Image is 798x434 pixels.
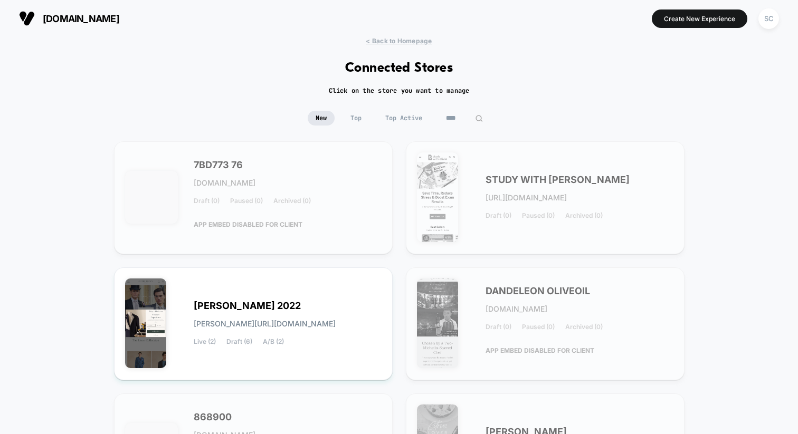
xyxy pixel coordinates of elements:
[343,111,369,126] span: Top
[194,338,216,345] span: Live (2)
[19,11,35,26] img: Visually logo
[486,212,511,219] span: Draft (0)
[308,111,335,126] span: New
[417,152,459,242] img: STUDY_WITH_OLIVIA
[194,161,243,169] span: 7BD773 76
[194,197,220,205] span: Draft (0)
[486,287,590,295] span: DANDELEON OLIVEOIL
[486,323,511,331] span: Draft (0)
[16,10,122,27] button: [DOMAIN_NAME]
[522,212,555,219] span: Paused (0)
[345,61,453,76] h1: Connected Stores
[486,305,547,313] span: [DOMAIN_NAME]
[417,278,459,368] img: DANDELEON_OLIVEOIL
[475,114,483,122] img: edit
[565,212,603,219] span: Archived (0)
[194,302,301,310] span: [PERSON_NAME] 2022
[565,323,603,331] span: Archived (0)
[125,171,178,224] img: 7BD773_76
[652,9,747,28] button: Create New Experience
[194,215,302,234] span: APP EMBED DISABLED FOR CLIENT
[486,176,630,184] span: STUDY WITH [PERSON_NAME]
[522,323,555,331] span: Paused (0)
[194,179,255,187] span: [DOMAIN_NAME]
[329,86,470,95] h2: Click on the store you want to manage
[758,8,779,29] div: SC
[755,8,782,30] button: SC
[226,338,252,345] span: Draft (6)
[43,13,119,24] span: [DOMAIN_NAME]
[125,278,167,368] img: OLIVER_BROWN_2022
[486,194,567,201] span: [URL][DOMAIN_NAME]
[366,37,432,45] span: < Back to Homepage
[273,197,311,205] span: Archived (0)
[377,111,430,126] span: Top Active
[263,338,284,345] span: A/B (2)
[230,197,263,205] span: Paused (0)
[486,341,594,360] span: APP EMBED DISABLED FOR CLIENT
[194,413,232,421] span: 868900
[194,320,336,327] span: [PERSON_NAME][URL][DOMAIN_NAME]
